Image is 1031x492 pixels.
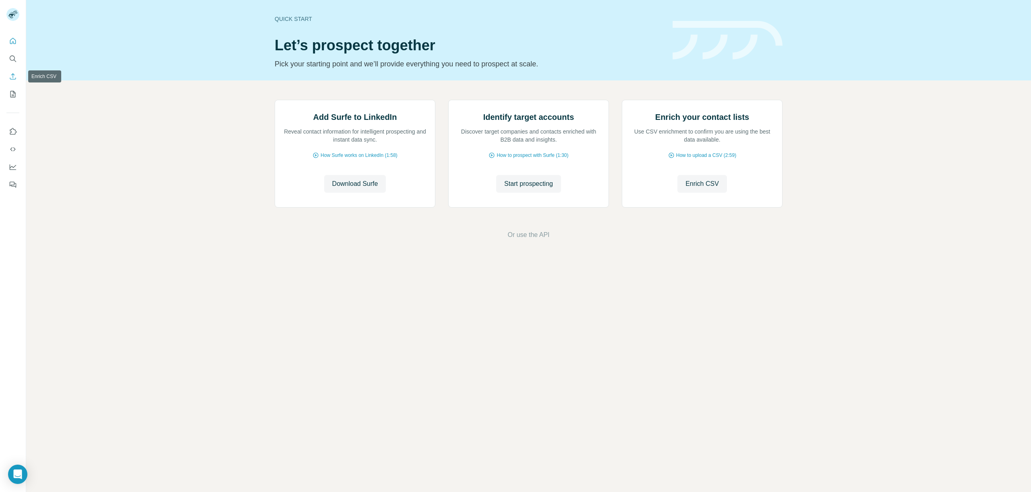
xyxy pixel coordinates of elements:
[507,230,549,240] button: Or use the API
[332,179,378,189] span: Download Surfe
[275,37,663,54] h1: Let’s prospect together
[6,34,19,48] button: Quick start
[6,124,19,139] button: Use Surfe on LinkedIn
[324,175,386,193] button: Download Surfe
[457,128,600,144] p: Discover target companies and contacts enriched with B2B data and insights.
[283,128,427,144] p: Reveal contact information for intelligent prospecting and instant data sync.
[483,111,574,123] h2: Identify target accounts
[6,177,19,192] button: Feedback
[6,51,19,66] button: Search
[321,152,397,159] span: How Surfe works on LinkedIn (1:58)
[496,175,561,193] button: Start prospecting
[6,142,19,156] button: Use Surfe API
[504,179,553,189] span: Start prospecting
[8,465,27,484] div: Open Intercom Messenger
[630,128,774,144] p: Use CSV enrichment to confirm you are using the best data available.
[655,111,749,123] h2: Enrich your contact lists
[6,8,19,21] img: Avatar
[673,21,783,60] img: banner
[275,58,663,70] p: Pick your starting point and we’ll provide everything you need to prospect at scale.
[6,87,19,101] button: My lists
[685,179,719,189] span: Enrich CSV
[6,69,19,84] button: Enrich CSV
[6,160,19,174] button: Dashboard
[313,111,397,123] h2: Add Surfe to LinkedIn
[497,152,568,159] span: How to prospect with Surfe (1:30)
[676,152,736,159] span: How to upload a CSV (2:59)
[275,15,663,23] div: Quick start
[677,175,727,193] button: Enrich CSV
